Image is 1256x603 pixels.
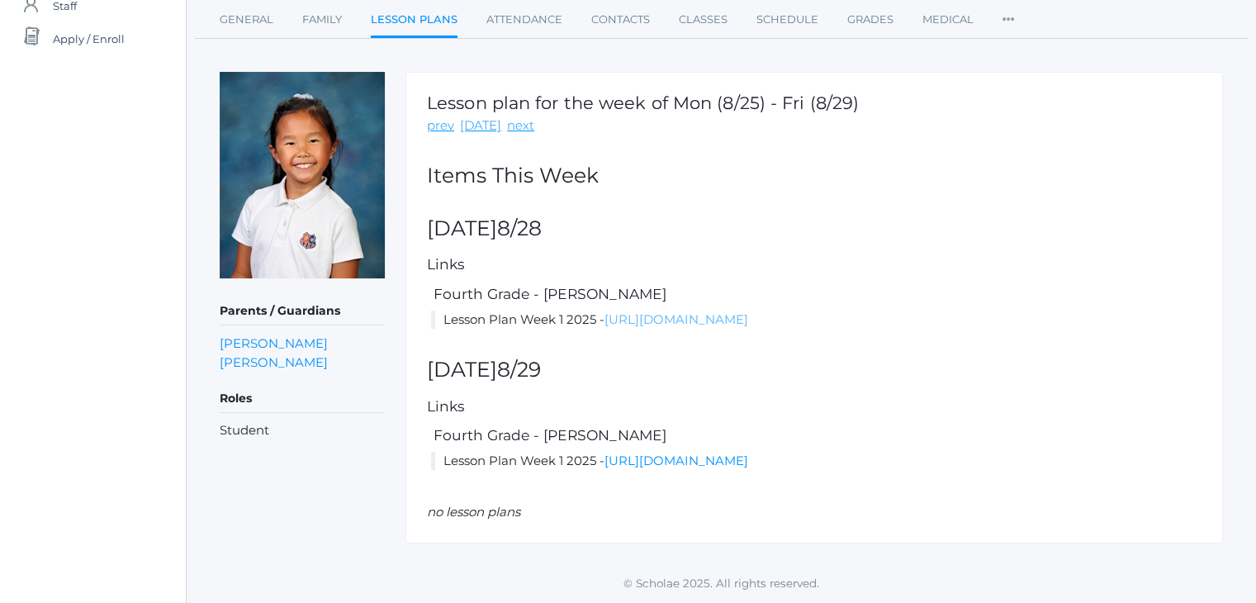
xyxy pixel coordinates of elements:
[53,22,125,55] span: Apply / Enroll
[847,3,893,36] a: Grades
[302,3,342,36] a: Family
[427,217,1201,240] h2: [DATE]
[604,453,748,468] a: [URL][DOMAIN_NAME]
[460,116,501,135] a: [DATE]
[431,287,1201,302] h5: Fourth Grade - [PERSON_NAME]
[427,164,1201,188] h2: Items This Week
[220,334,328,353] a: [PERSON_NAME]
[604,311,748,327] a: [URL][DOMAIN_NAME]
[497,357,541,382] span: 8/29
[756,3,818,36] a: Schedule
[591,3,650,36] a: Contacts
[427,399,1201,415] h5: Links
[187,575,1256,591] p: © Scholae 2025. All rights reserved.
[220,3,273,36] a: General
[922,3,974,36] a: Medical
[427,116,454,135] a: prev
[371,3,457,39] a: Lesson Plans
[427,358,1201,382] h2: [DATE]
[679,3,728,36] a: Classes
[497,216,542,240] span: 8/28
[220,385,385,413] h5: Roles
[431,428,1201,444] h5: Fourth Grade - [PERSON_NAME]
[427,257,1201,273] h5: Links
[220,353,328,372] a: [PERSON_NAME]
[220,297,385,325] h5: Parents / Guardians
[220,72,385,278] img: Lila Lau
[431,311,1201,330] li: Lesson Plan Week 1 2025 -
[431,452,1201,471] li: Lesson Plan Week 1 2025 -
[427,93,859,112] h1: Lesson plan for the week of Mon (8/25) - Fri (8/29)
[486,3,562,36] a: Attendance
[427,504,520,520] em: no lesson plans
[507,116,534,135] a: next
[220,421,385,440] li: Student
